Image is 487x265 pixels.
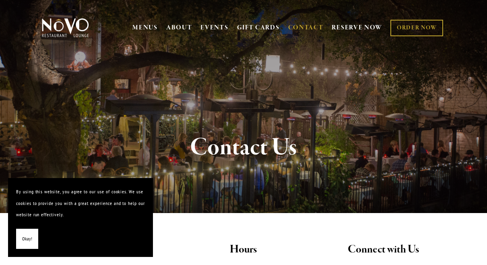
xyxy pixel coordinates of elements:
a: CONTACT [288,20,324,35]
a: ORDER NOW [390,20,443,36]
p: By using this website, you agree to our use of cookies. We use cookies to provide you with a grea... [16,186,145,221]
section: Cookie banner [8,178,153,257]
strong: Contact Us [190,132,297,163]
img: Novo Restaurant &amp; Lounge [40,18,91,38]
a: GIFT CARDS [237,20,280,35]
a: EVENTS [200,24,228,32]
a: ABOUT [166,24,192,32]
span: Okay! [22,233,32,245]
button: Okay! [16,229,38,249]
a: MENUS [132,24,158,32]
h2: Connect with Us [320,241,447,258]
h2: Hours [180,241,307,258]
a: RESERVE NOW [332,20,382,35]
